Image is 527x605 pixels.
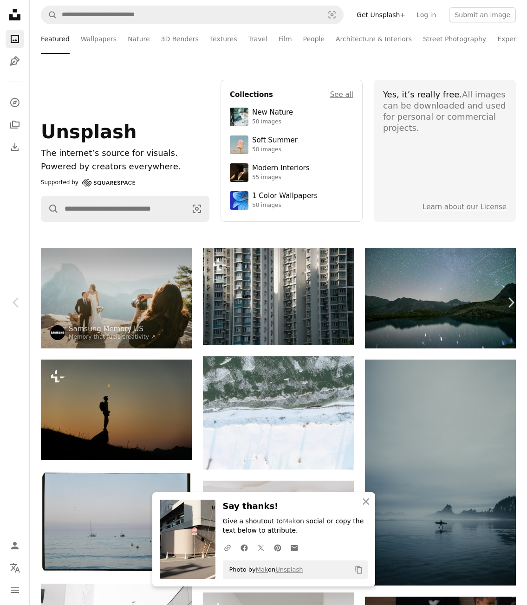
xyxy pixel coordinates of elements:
a: Silhouette of a hiker looking at the moon at sunset. [41,405,192,414]
a: Download History [6,138,24,156]
a: Next [494,258,527,347]
a: Share on Facebook [236,538,253,557]
img: premium_photo-1755037089989-422ee333aef9 [230,108,248,126]
img: premium_photo-1688045582333-c8b6961773e0 [230,191,248,210]
img: Silhouette of a hiker looking at the moon at sunset. [41,360,192,460]
a: Nature [128,24,150,54]
a: Learn about our License [423,203,507,211]
a: Street Photography [423,24,486,54]
a: Unsplash [275,566,303,573]
a: Collections [6,116,24,134]
button: Visual search [185,196,209,221]
a: Mak [283,517,296,525]
button: Visual search [321,6,343,24]
form: Find visuals sitewide [41,196,209,222]
a: People [303,24,325,54]
a: Textures [210,24,237,54]
a: Bride and groom posing for photographer on mountain overlook. [41,294,192,302]
img: Surfer walking on a misty beach with surfboard [365,360,516,586]
h3: Say thanks! [223,500,368,513]
a: New Nature50 images [230,108,353,126]
span: Unsplash [41,121,137,142]
img: premium_photo-1747189286942-bc91257a2e39 [230,163,248,182]
a: Explore [6,93,24,112]
form: Find visuals sitewide [41,6,344,24]
a: Memory that fuels creativity ↗ [69,334,156,340]
img: Starry night sky over a calm mountain lake [365,248,516,348]
a: Film [279,24,292,54]
h4: Collections [230,89,273,100]
a: Share on Pinterest [269,538,286,557]
div: 1 Color Wallpapers [252,192,318,201]
a: Share on Twitter [253,538,269,557]
a: Wallpapers [81,24,117,54]
a: Photos [6,30,24,48]
a: Supported by [41,177,135,188]
div: 50 images [252,202,318,209]
img: Bride and groom posing for photographer on mountain overlook. [41,248,192,348]
img: Tall apartment buildings with many windows and balconies. [203,248,354,345]
p: Powered by creators everywhere. [41,160,209,174]
a: Mak [256,566,268,573]
a: See all [330,89,353,100]
div: Soft Summer [252,136,298,145]
img: premium_photo-1749544311043-3a6a0c8d54af [230,135,248,154]
p: Give a shoutout to on social or copy the text below to attribute. [223,517,368,535]
span: Yes, it’s really free. [383,90,462,99]
div: 55 images [252,174,310,181]
a: Illustrations [6,52,24,71]
a: Travel [248,24,267,54]
a: Tall apartment buildings with many windows and balconies. [203,292,354,301]
a: Log in / Sign up [6,536,24,555]
a: Snow covered landscape with frozen water [203,409,354,417]
a: Share over email [286,538,303,557]
div: 50 images [252,146,298,154]
a: Log in [411,7,442,22]
a: Two sailboats on calm ocean water at dusk [41,517,192,526]
div: New Nature [252,108,293,117]
img: Snow covered landscape with frozen water [203,356,354,470]
button: Menu [6,581,24,599]
a: 3D Renders [161,24,199,54]
div: All images can be downloaded and used for personal or commercial projects. [383,89,507,134]
a: Modern Interiors55 images [230,163,353,182]
a: Surfer walking on a misty beach with surfboard [365,468,516,476]
img: Two sailboats on calm ocean water at dusk [41,471,192,573]
a: 1 Color Wallpapers50 images [230,191,353,210]
a: Soft Summer50 images [230,135,353,154]
span: Photo by on [225,562,303,577]
h1: The internet’s source for visuals. [41,147,209,160]
button: Submit an image [449,7,516,22]
div: Modern Interiors [252,164,310,173]
a: Architecture & Interiors [336,24,412,54]
button: Copy to clipboard [351,562,367,578]
a: Get Unsplash+ [351,7,411,22]
img: Go to Samsung Memory US's profile [50,325,65,340]
a: Samsung Memory US [69,324,156,334]
button: Search Unsplash [41,6,57,24]
img: Abstract white wavy background with soft shadows [203,481,354,581]
button: Language [6,559,24,577]
div: 50 images [252,118,293,126]
a: Starry night sky over a calm mountain lake [365,294,516,302]
button: Search Unsplash [41,196,59,221]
